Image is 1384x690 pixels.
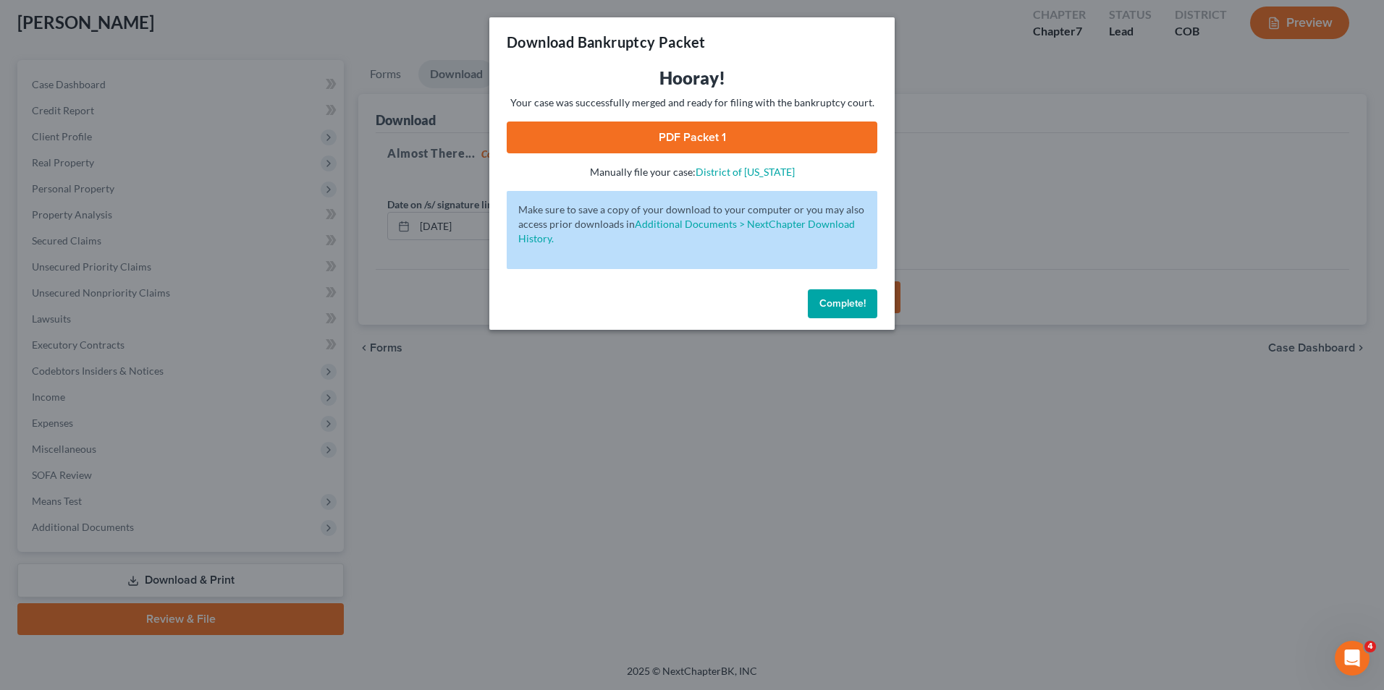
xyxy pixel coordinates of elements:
[507,67,877,90] h3: Hooray!
[518,218,855,244] a: Additional Documents > NextChapter Download History.
[507,165,877,179] p: Manually file your case:
[507,122,877,153] a: PDF Packet 1
[808,289,877,318] button: Complete!
[507,95,877,110] p: Your case was successfully merged and ready for filing with the bankruptcy court.
[1364,641,1376,652] span: 4
[819,297,866,310] span: Complete!
[1335,641,1370,676] iframe: Intercom live chat
[696,166,795,178] a: District of [US_STATE]
[518,203,866,246] p: Make sure to save a copy of your download to your computer or you may also access prior downloads in
[507,32,705,52] h3: Download Bankruptcy Packet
